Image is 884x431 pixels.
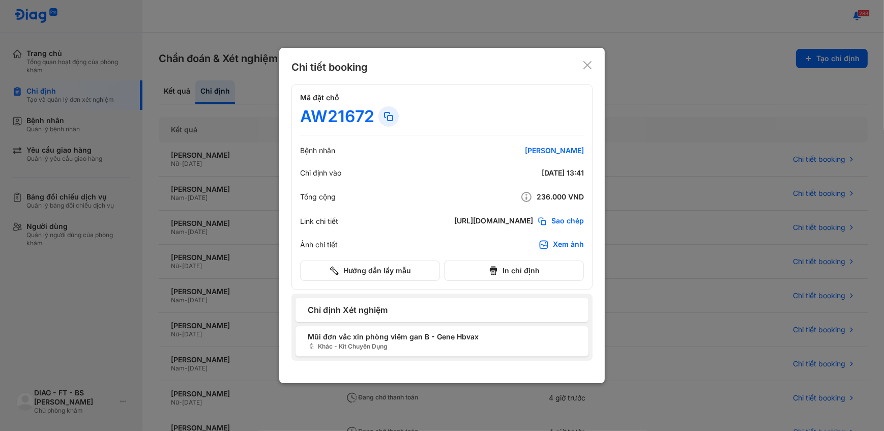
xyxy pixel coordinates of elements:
[291,60,368,74] div: Chi tiết booking
[300,192,336,202] div: Tổng cộng
[300,168,341,178] div: Chỉ định vào
[308,342,576,351] span: Khác - Kit Chuyên Dụng
[308,304,576,316] span: Chỉ định Xét nghiệm
[300,261,440,281] button: Hướng dẫn lấy mẫu
[551,216,584,226] span: Sao chép
[300,106,374,127] div: AW21672
[553,240,584,250] div: Xem ảnh
[444,261,584,281] button: In chỉ định
[462,168,584,178] div: [DATE] 13:41
[308,331,576,342] span: Mũi đơn vắc xin phòng viêm gan B - Gene Hbvax
[300,93,584,102] h4: Mã đặt chỗ
[300,217,338,226] div: Link chi tiết
[462,191,584,203] div: 236.000 VND
[462,146,584,155] div: [PERSON_NAME]
[454,216,533,226] div: [URL][DOMAIN_NAME]
[300,146,335,155] div: Bệnh nhân
[300,240,338,249] div: Ảnh chi tiết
